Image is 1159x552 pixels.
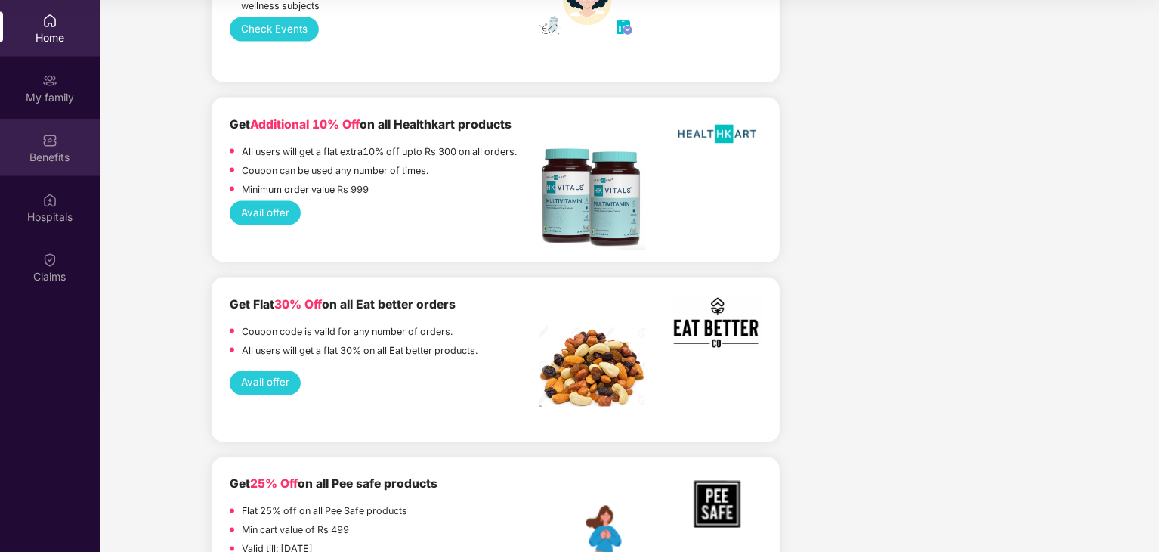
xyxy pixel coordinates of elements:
b: Get on all Healthkart products [230,117,512,132]
p: Flat 25% off on all Pee Safe products [242,504,407,519]
b: Get Flat on all Eat better orders [230,297,456,312]
img: svg+xml;base64,PHN2ZyBpZD0iQ2xhaW0iIHhtbG5zPSJodHRwOi8vd3d3LnczLm9yZy8yMDAwL3N2ZyIgd2lkdGg9IjIwIi... [42,253,57,268]
p: All users will get a flat extra10% off upto Rs 300 on all orders. [242,144,517,160]
img: Screenshot%202022-11-18%20at%2012.17.25%20PM.png [539,146,645,250]
p: Minimum order value Rs 999 [242,182,369,197]
img: svg+xml;base64,PHN2ZyBpZD0iQmVuZWZpdHMiIHhtbG5zPSJodHRwOi8vd3d3LnczLm9yZy8yMDAwL3N2ZyIgd2lkdGg9Ij... [42,133,57,148]
img: Screenshot%202022-11-17%20at%202.10.19%20PM.png [672,296,761,350]
img: svg+xml;base64,PHN2ZyBpZD0iSG9tZSIgeG1sbnM9Imh0dHA6Ly93d3cudzMub3JnLzIwMDAvc3ZnIiB3aWR0aD0iMjAiIG... [42,14,57,29]
p: Min cart value of Rs 499 [242,523,349,538]
img: svg+xml;base64,PHN2ZyBpZD0iSG9zcGl0YWxzIiB4bWxucz0iaHR0cDovL3d3dy53My5vcmcvMjAwMC9zdmciIHdpZHRoPS... [42,193,57,208]
p: Coupon code is vaild for any number of orders. [242,324,453,340]
img: PEE_SAFE%20Logo.png [672,476,761,533]
span: 25% Off [250,477,298,492]
img: svg+xml;base64,PHN2ZyB3aWR0aD0iMjAiIGhlaWdodD0iMjAiIHZpZXdCb3g9IjAgMCAyMCAyMCIgZmlsbD0ibm9uZSIgeG... [42,73,57,88]
img: HealthKart-Logo-702x526.png [672,116,761,153]
b: Get on all Pee safe products [230,477,437,492]
span: Additional 10% Off [250,117,360,132]
button: Avail offer [230,371,301,395]
button: Check Events [230,17,320,42]
p: All users will get a flat 30% on all Eat better products. [242,343,478,358]
span: 30% Off [274,297,322,312]
img: Screenshot%202022-11-18%20at%2012.32.13%20PM.png [539,326,645,408]
p: Coupon can be used any number of times. [242,163,428,178]
button: Avail offer [230,201,301,225]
